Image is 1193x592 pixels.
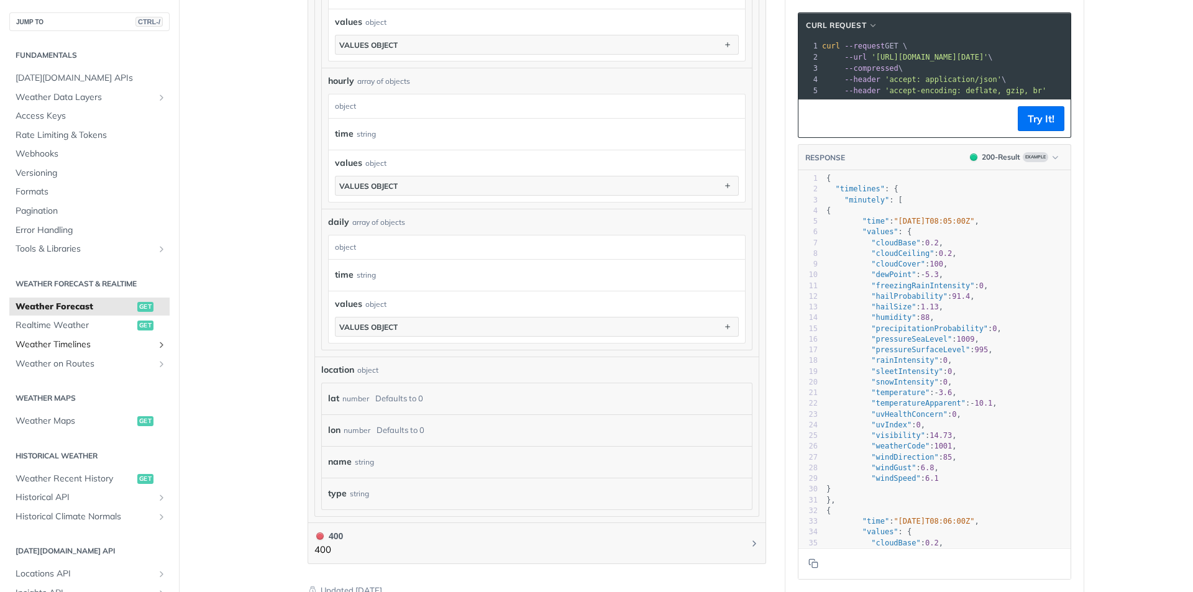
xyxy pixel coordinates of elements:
[798,85,820,96] div: 5
[826,184,898,193] span: : {
[871,335,952,344] span: "pressureSeaLevel"
[798,473,818,484] div: 29
[871,281,974,290] span: "freezingRainIntensity"
[798,259,818,270] div: 9
[871,442,930,450] span: "weatherCode"
[970,153,977,161] span: 200
[871,270,916,279] span: "dewPoint"
[16,72,167,84] span: [DATE][DOMAIN_NAME] APIs
[16,186,167,198] span: Formats
[964,151,1064,163] button: 200200-ResultExample
[798,388,818,398] div: 21
[826,506,831,515] span: {
[826,463,939,472] span: : ,
[157,493,167,503] button: Show subpages for Historical API
[805,554,822,573] button: Copy to clipboard
[974,399,992,408] span: 10.1
[822,75,1006,84] span: \
[871,539,920,547] span: "cloudBase"
[9,545,170,557] h2: [DATE][DOMAIN_NAME] API
[921,463,935,472] span: 6.8
[822,64,903,73] span: \
[798,173,818,184] div: 1
[798,452,818,463] div: 27
[157,359,167,369] button: Show subpages for Weather on Routes
[9,565,170,583] a: Locations APIShow subpages for Locations API
[871,303,916,311] span: "hailSize"
[943,356,948,365] span: 0
[798,463,818,473] div: 28
[798,270,818,280] div: 10
[844,196,889,204] span: "minutely"
[157,340,167,350] button: Show subpages for Weather Timelines
[806,20,866,31] span: cURL Request
[16,301,134,313] span: Weather Forecast
[9,69,170,88] a: [DATE][DOMAIN_NAME] APIs
[826,270,943,279] span: : ,
[798,345,818,355] div: 17
[357,266,376,284] div: string
[826,367,957,376] span: : ,
[9,278,170,289] h2: Weather Forecast & realtime
[871,463,916,472] span: "windGust"
[885,86,1046,95] span: 'accept-encoding: deflate, gzip, br'
[352,217,405,228] div: array of objects
[826,539,943,547] span: : ,
[798,334,818,345] div: 16
[16,91,153,104] span: Weather Data Layers
[871,356,938,365] span: "rainIntensity"
[802,19,882,32] button: cURL Request
[157,512,167,522] button: Show subpages for Historical Climate Normals
[934,388,938,397] span: -
[871,474,920,483] span: "windSpeed"
[16,224,167,237] span: Error Handling
[798,206,818,216] div: 4
[871,260,925,268] span: "cloudCover"
[798,516,818,527] div: 33
[314,529,759,557] button: 400 400400
[344,421,370,439] div: number
[798,527,818,537] div: 34
[948,367,952,376] span: 0
[805,109,822,128] button: Copy to clipboard
[844,42,885,50] span: --request
[826,378,952,386] span: : ,
[826,292,975,301] span: : ,
[826,421,925,429] span: : ,
[826,496,836,504] span: },
[826,313,935,322] span: : ,
[826,474,939,483] span: :
[16,358,153,370] span: Weather on Routes
[9,335,170,354] a: Weather TimelinesShow subpages for Weather Timelines
[826,206,831,215] span: {
[862,527,898,536] span: "values"
[335,16,362,29] span: values
[798,302,818,312] div: 13
[339,322,398,332] div: values object
[798,441,818,452] div: 26
[826,485,831,493] span: }
[871,399,966,408] span: "temperatureApparent"
[871,249,934,258] span: "cloudCeiling"
[365,158,386,169] div: object
[871,345,970,354] span: "pressureSurfaceLevel"
[9,298,170,316] a: Weather Forecastget
[9,107,170,125] a: Access Keys
[871,324,988,333] span: "precipitationProbability"
[9,202,170,221] a: Pagination
[328,75,354,88] span: hourly
[336,35,738,54] button: values object
[335,298,362,311] span: values
[798,430,818,441] div: 25
[328,389,339,408] label: lat
[822,53,993,61] span: \
[921,313,930,322] span: 88
[9,393,170,404] h2: Weather Maps
[335,266,354,284] label: time
[798,312,818,323] div: 14
[16,205,167,217] span: Pagination
[826,217,979,225] span: : ,
[826,527,912,536] span: : {
[9,126,170,145] a: Rate Limiting & Tokens
[9,50,170,61] h2: Fundamentals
